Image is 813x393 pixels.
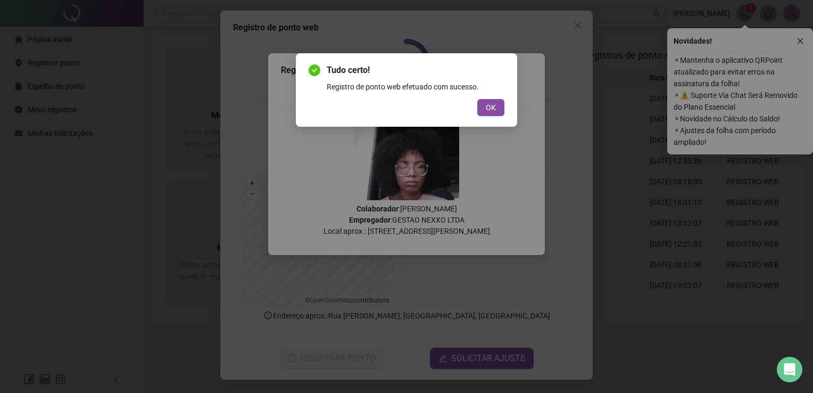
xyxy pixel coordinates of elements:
div: Registro de ponto web efetuado com sucesso. [327,81,504,93]
span: OK [486,102,496,113]
span: check-circle [309,64,320,76]
span: Tudo certo! [327,64,504,77]
div: Open Intercom Messenger [777,357,802,382]
button: OK [477,99,504,116]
